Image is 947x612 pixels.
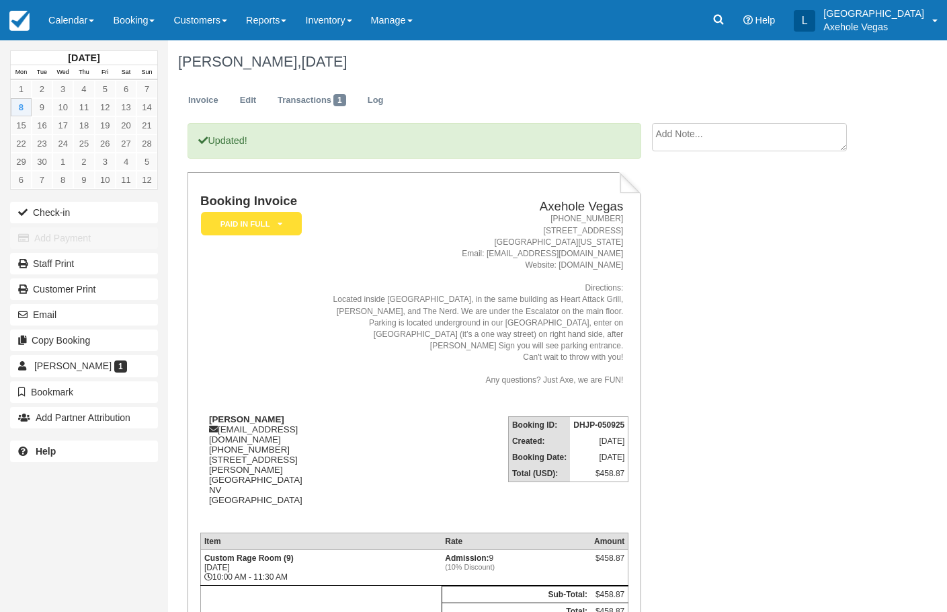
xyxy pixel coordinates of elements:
[200,211,297,236] a: Paid in Full
[73,65,94,80] th: Thu
[136,153,157,171] a: 5
[52,80,73,98] a: 3
[32,98,52,116] a: 9
[95,80,116,98] a: 5
[11,98,32,116] a: 8
[11,116,32,135] a: 15
[116,98,136,116] a: 13
[200,414,318,522] div: [EMAIL_ADDRESS][DOMAIN_NAME] [PHONE_NUMBER] [STREET_ADDRESS][PERSON_NAME] [GEOGRAPHIC_DATA] NV [G...
[11,80,32,98] a: 1
[570,465,628,482] td: $458.87
[230,87,266,114] a: Edit
[201,212,302,235] em: Paid in Full
[267,87,356,114] a: Transactions1
[116,65,136,80] th: Sat
[188,123,641,159] p: Updated!
[32,65,52,80] th: Tue
[178,87,229,114] a: Invoice
[508,449,570,465] th: Booking Date:
[209,414,284,424] strong: [PERSON_NAME]
[11,171,32,189] a: 6
[95,65,116,80] th: Fri
[136,80,157,98] a: 7
[301,53,347,70] span: [DATE]
[570,433,628,449] td: [DATE]
[95,98,116,116] a: 12
[508,465,570,482] th: Total (USD):
[52,65,73,80] th: Wed
[136,116,157,135] a: 21
[200,533,442,549] th: Item
[10,278,158,300] a: Customer Print
[358,87,394,114] a: Log
[9,11,30,31] img: checkfront-main-nav-mini-logo.png
[10,355,158,377] a: [PERSON_NAME] 1
[591,586,628,603] td: $458.87
[32,116,52,135] a: 16
[755,15,776,26] span: Help
[116,171,136,189] a: 11
[73,153,94,171] a: 2
[52,135,73,153] a: 24
[204,553,294,563] strong: Custom Rage Room (9)
[10,330,158,351] button: Copy Booking
[68,52,99,63] strong: [DATE]
[34,360,112,371] span: [PERSON_NAME]
[442,586,591,603] th: Sub-Total:
[116,116,136,135] a: 20
[794,10,815,32] div: L
[200,549,442,585] td: [DATE] 10:00 AM - 11:30 AM
[508,416,570,433] th: Booking ID:
[11,135,32,153] a: 22
[445,563,587,571] em: (10% Discount)
[136,65,157,80] th: Sun
[52,98,73,116] a: 10
[32,135,52,153] a: 23
[116,135,136,153] a: 27
[10,441,158,462] a: Help
[136,135,157,153] a: 28
[573,420,624,430] strong: DHJP-050925
[95,135,116,153] a: 26
[10,227,158,249] button: Add Payment
[73,135,94,153] a: 25
[508,433,570,449] th: Created:
[32,153,52,171] a: 30
[73,171,94,189] a: 9
[95,116,116,135] a: 19
[442,549,591,585] td: 9
[116,80,136,98] a: 6
[323,200,623,214] h2: Axehole Vegas
[10,407,158,428] button: Add Partner Attribution
[10,304,158,326] button: Email
[95,171,116,189] a: 10
[323,213,623,386] address: [PHONE_NUMBER] [STREET_ADDRESS] [GEOGRAPHIC_DATA][US_STATE] Email: [EMAIL_ADDRESS][DOMAIN_NAME] W...
[445,553,489,563] strong: Admission
[743,15,753,25] i: Help
[95,153,116,171] a: 3
[73,98,94,116] a: 11
[333,94,346,106] span: 1
[178,54,868,70] h1: [PERSON_NAME],
[116,153,136,171] a: 4
[32,80,52,98] a: 2
[32,171,52,189] a: 7
[570,449,628,465] td: [DATE]
[73,116,94,135] a: 18
[73,80,94,98] a: 4
[114,360,127,373] span: 1
[52,153,73,171] a: 1
[136,171,157,189] a: 12
[10,202,158,223] button: Check-in
[823,20,924,34] p: Axehole Vegas
[442,533,591,549] th: Rate
[136,98,157,116] a: 14
[10,253,158,274] a: Staff Print
[823,7,924,20] p: [GEOGRAPHIC_DATA]
[36,446,56,457] b: Help
[594,553,624,574] div: $458.87
[10,381,158,403] button: Bookmark
[200,194,318,208] h1: Booking Invoice
[11,65,32,80] th: Mon
[591,533,628,549] th: Amount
